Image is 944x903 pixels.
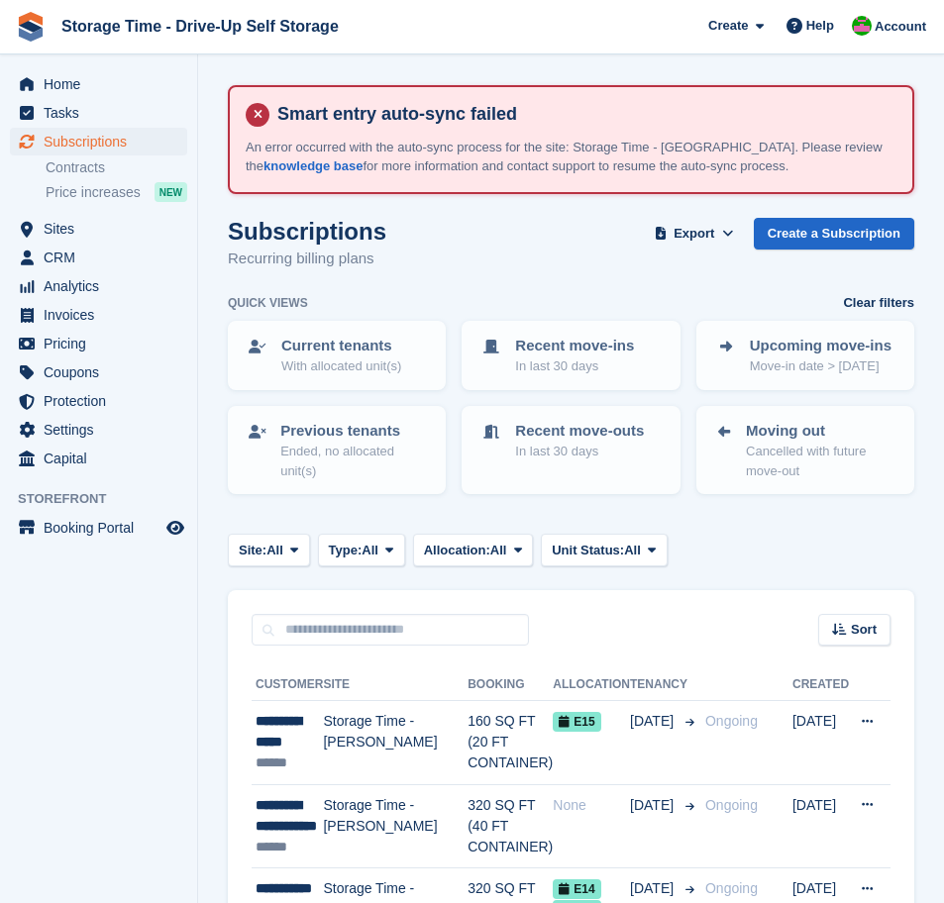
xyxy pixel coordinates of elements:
div: NEW [155,182,187,202]
p: In last 30 days [515,442,644,461]
a: Upcoming move-ins Move-in date > [DATE] [698,323,912,388]
p: Cancelled with future move-out [746,442,896,480]
span: Type: [329,541,363,560]
span: [DATE] [630,711,678,732]
span: Sites [44,215,162,243]
p: Move-in date > [DATE] [750,356,892,376]
span: Ongoing [705,797,758,813]
span: All [624,541,641,560]
p: Upcoming move-ins [750,335,892,357]
a: menu [10,416,187,444]
span: Account [875,17,926,37]
a: menu [10,272,187,300]
span: All [266,541,283,560]
a: Price increases NEW [46,181,187,203]
th: Customer [252,669,323,701]
th: Site [323,669,468,701]
a: Previous tenants Ended, no allocated unit(s) [230,408,444,493]
a: menu [10,358,187,386]
span: [DATE] [630,795,678,816]
p: Ended, no allocated unit(s) [280,442,428,480]
p: Previous tenants [280,420,428,443]
a: Current tenants With allocated unit(s) [230,323,444,388]
a: menu [10,514,187,542]
span: All [490,541,507,560]
span: Analytics [44,272,162,300]
span: CRM [44,244,162,271]
span: E15 [553,712,600,732]
span: Subscriptions [44,128,162,155]
p: Current tenants [281,335,401,357]
a: Clear filters [843,293,914,313]
td: Storage Time - [PERSON_NAME] [323,701,468,785]
td: 160 SQ FT (20 FT CONTAINER) [468,701,553,785]
a: Recent move-ins In last 30 days [464,323,678,388]
a: menu [10,244,187,271]
a: Recent move-outs In last 30 days [464,408,678,473]
a: Moving out Cancelled with future move-out [698,408,912,493]
img: stora-icon-8386f47178a22dfd0bd8f6a31ec36ba5ce8667c1dd55bd0f319d3a0aa187defe.svg [16,12,46,42]
span: Settings [44,416,162,444]
td: [DATE] [792,701,849,785]
span: E14 [553,879,600,899]
span: Capital [44,445,162,472]
td: Storage Time - [PERSON_NAME] [323,784,468,868]
h1: Subscriptions [228,218,386,245]
button: Type: All [318,534,405,566]
div: None [553,795,630,816]
a: Create a Subscription [754,218,914,251]
p: Recent move-ins [515,335,634,357]
span: Booking Portal [44,514,162,542]
span: Ongoing [705,880,758,896]
span: Coupons [44,358,162,386]
td: 320 SQ FT (40 FT CONTAINER) [468,784,553,868]
button: Export [651,218,738,251]
th: Booking [468,669,553,701]
p: In last 30 days [515,356,634,376]
a: knowledge base [263,158,363,173]
p: With allocated unit(s) [281,356,401,376]
a: menu [10,99,187,127]
a: menu [10,445,187,472]
a: menu [10,70,187,98]
a: menu [10,128,187,155]
span: Site: [239,541,266,560]
span: [DATE] [630,878,678,899]
a: Preview store [163,516,187,540]
h6: Quick views [228,294,308,312]
th: Allocation [553,669,630,701]
span: Sort [851,620,877,640]
span: Ongoing [705,713,758,729]
span: Storefront [18,489,197,509]
a: Storage Time - Drive-Up Self Storage [53,10,347,43]
span: Home [44,70,162,98]
span: Allocation: [424,541,490,560]
span: Create [708,16,748,36]
td: [DATE] [792,784,849,868]
a: menu [10,330,187,357]
th: Created [792,669,849,701]
span: Invoices [44,301,162,329]
a: menu [10,215,187,243]
span: Help [806,16,834,36]
span: Unit Status: [552,541,624,560]
a: menu [10,301,187,329]
span: Export [674,224,714,244]
p: An error occurred with the auto-sync process for the site: Storage Time - [GEOGRAPHIC_DATA]. Plea... [246,138,896,176]
span: Price increases [46,183,141,202]
h4: Smart entry auto-sync failed [269,103,896,126]
button: Site: All [228,534,310,566]
a: menu [10,387,187,415]
a: Contracts [46,158,187,177]
p: Moving out [746,420,896,443]
button: Allocation: All [413,534,534,566]
p: Recurring billing plans [228,248,386,270]
span: All [362,541,378,560]
button: Unit Status: All [541,534,667,566]
span: Protection [44,387,162,415]
th: Tenancy [630,669,697,701]
p: Recent move-outs [515,420,644,443]
span: Tasks [44,99,162,127]
span: Pricing [44,330,162,357]
img: Saeed [852,16,872,36]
